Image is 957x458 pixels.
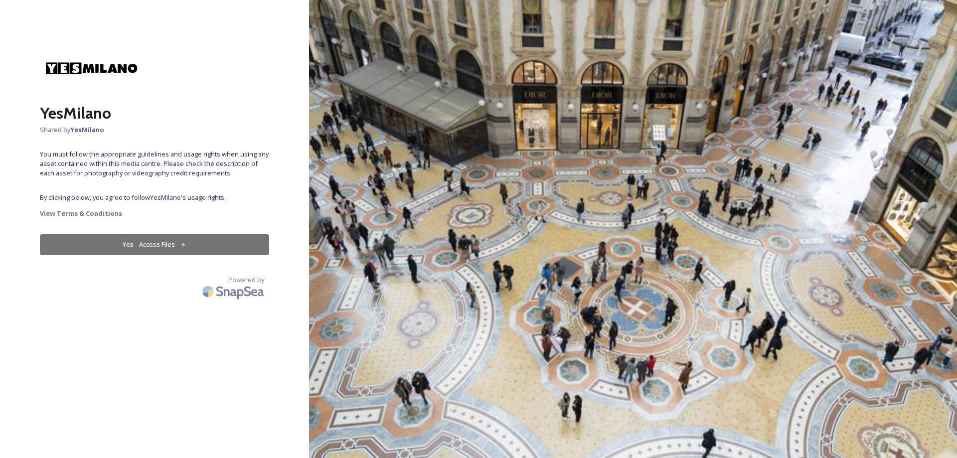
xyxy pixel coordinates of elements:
[228,275,264,285] span: Powered by
[199,280,269,303] img: SnapSea Logo
[40,193,269,202] span: By clicking below, you agree to follow YesMilano 's usage rights.
[40,207,269,219] a: View Terms & Conditions
[40,101,269,125] h2: YesMilano
[40,234,269,255] button: Yes - Access Files
[40,209,122,218] strong: View Terms & Conditions
[40,40,140,96] img: yesmi.jpg
[40,125,269,135] span: Shared by
[40,150,269,178] span: You must follow the appropriate guidelines and usage rights when using any asset contained within...
[70,125,104,134] strong: YesMilano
